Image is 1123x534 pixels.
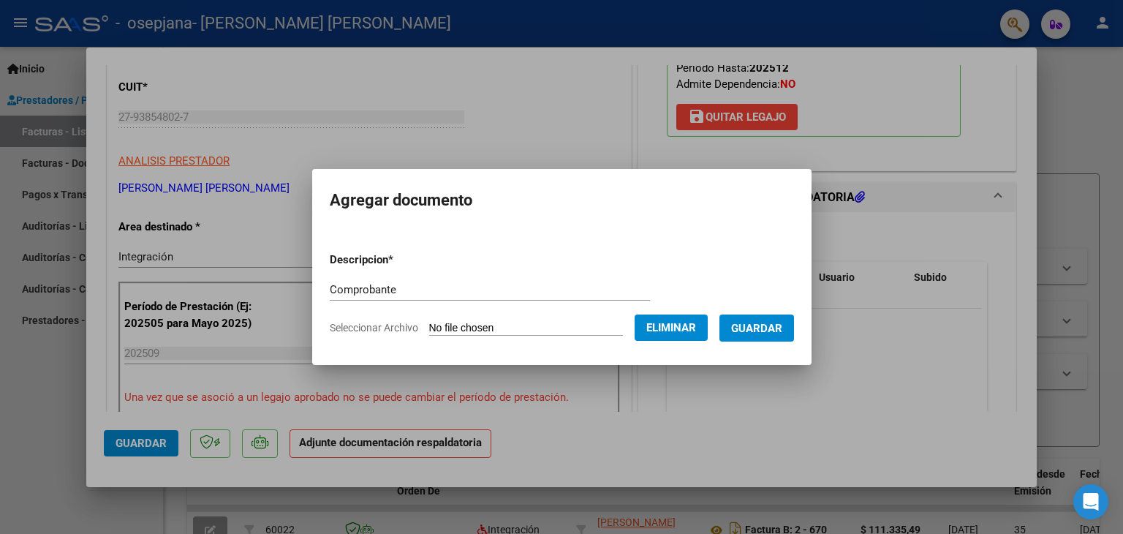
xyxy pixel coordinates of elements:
button: Eliminar [635,315,708,341]
span: Eliminar [646,321,696,334]
span: Guardar [731,322,782,335]
button: Guardar [719,315,794,342]
h2: Agregar documento [330,187,794,214]
span: Seleccionar Archivo [330,322,418,334]
p: Descripcion [330,252,469,268]
div: Open Intercom Messenger [1073,484,1108,519]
